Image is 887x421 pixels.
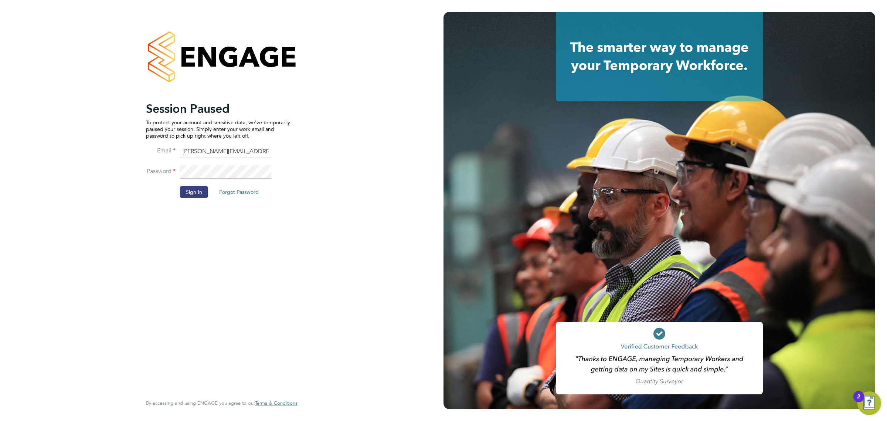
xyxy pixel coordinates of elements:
label: Password [146,168,176,175]
button: Forgot Password [213,186,265,198]
label: Email [146,147,176,155]
p: To protect your account and sensitive data, we've temporarily paused your session. Simply enter y... [146,119,290,139]
button: Open Resource Center, 2 new notifications [857,391,881,415]
input: Enter your work email... [180,145,271,158]
h2: Session Paused [146,101,290,116]
span: By accessing and using ENGAGE you agree to our [146,400,298,406]
button: Sign In [180,186,208,198]
a: Terms & Conditions [255,400,298,406]
div: 2 [857,397,860,406]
